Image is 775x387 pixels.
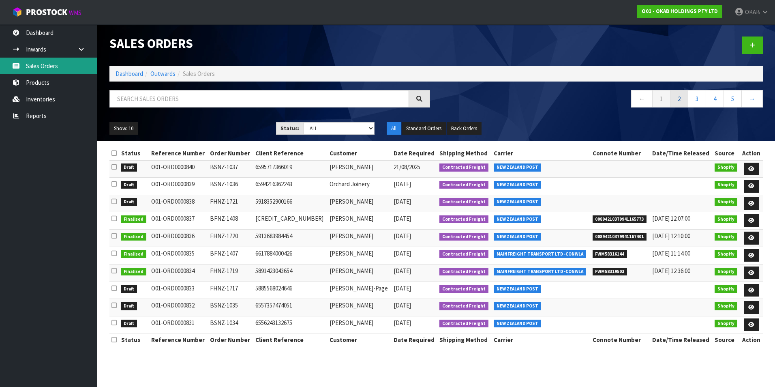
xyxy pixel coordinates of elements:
span: Finalised [121,233,147,241]
span: [DATE] [394,319,411,327]
td: BSNZ-1034 [208,316,253,333]
span: Draft [121,320,137,328]
th: Source [713,147,740,160]
span: Shopify [715,181,737,189]
a: 1 [652,90,670,107]
td: 6595717366019 [253,160,327,178]
span: Draft [121,285,137,293]
span: Shopify [715,163,737,172]
td: 6594216362243 [253,178,327,195]
span: [DATE] 12:36:00 [652,267,690,275]
td: BFNZ-1408 [208,212,253,230]
td: FHNZ-1720 [208,230,253,247]
span: 00894210379941165773 [593,215,647,224]
td: [PERSON_NAME] [328,299,392,316]
th: Connote Number [591,147,650,160]
td: [PERSON_NAME] [328,195,392,212]
a: → [741,90,763,107]
td: 6556243132675 [253,316,327,333]
th: Status [119,147,149,160]
td: FHNZ-1717 [208,282,253,299]
a: 4 [706,90,724,107]
td: [PERSON_NAME] [328,264,392,282]
th: Date/Time Released [650,333,713,346]
button: Show: 10 [109,122,138,135]
th: Order Number [208,333,253,346]
td: O01-ORD0000836 [149,230,208,247]
th: Connote Number [591,333,650,346]
span: Draft [121,302,137,310]
span: Shopify [715,268,737,276]
span: Contracted Freight [439,285,488,293]
input: Search sales orders [109,90,409,107]
span: Contracted Freight [439,320,488,328]
td: O01-ORD0000834 [149,264,208,282]
span: [DATE] [394,215,411,222]
span: ProStock [26,7,67,17]
span: OKAB [745,8,760,16]
td: [CREDIT_CARD_NUMBER] [253,212,327,230]
button: Standard Orders [402,122,446,135]
th: Reference Number [149,333,208,346]
td: O01-ORD0000832 [149,299,208,316]
small: WMS [69,9,81,17]
span: Draft [121,198,137,206]
span: NEW ZEALAND POST [494,320,541,328]
td: O01-ORD0000840 [149,160,208,178]
strong: Status: [280,125,300,132]
td: O01-ORD0000838 [149,195,208,212]
th: Reference Number [149,147,208,160]
span: NEW ZEALAND POST [494,198,541,206]
th: Customer [328,333,392,346]
span: Finalised [121,250,147,258]
nav: Page navigation [442,90,763,110]
a: Dashboard [116,70,143,77]
span: [DATE] [394,267,411,275]
th: Customer [328,147,392,160]
span: [DATE] [394,180,411,188]
td: FHNZ-1719 [208,264,253,282]
th: Action [740,147,763,160]
th: Carrier [492,333,590,346]
span: NEW ZEALAND POST [494,181,541,189]
span: Finalised [121,268,147,276]
td: BSNZ-1036 [208,178,253,195]
td: [PERSON_NAME] [328,247,392,264]
td: [PERSON_NAME] [328,212,392,230]
img: cube-alt.png [12,7,22,17]
td: [PERSON_NAME] [328,160,392,178]
strong: O01 - OKAB HOLDINGS PTY LTD [642,8,718,15]
span: Contracted Freight [439,233,488,241]
span: Shopify [715,285,737,293]
a: ← [631,90,653,107]
span: Draft [121,181,137,189]
td: BFNZ-1407 [208,247,253,264]
span: MAINFREIGHT TRANSPORT LTD -CONWLA [494,250,586,258]
span: 00894210379941167401 [593,233,647,241]
h1: Sales Orders [109,37,430,51]
th: Client Reference [253,333,327,346]
th: Action [740,333,763,346]
th: Shipping Method [437,147,492,160]
th: Client Reference [253,147,327,160]
span: NEW ZEALAND POST [494,233,541,241]
a: 3 [688,90,706,107]
span: NEW ZEALAND POST [494,215,541,224]
span: [DATE] 12:07:00 [652,215,690,222]
span: Contracted Freight [439,302,488,310]
span: [DATE] [394,301,411,309]
span: [DATE] 12:10:00 [652,232,690,240]
span: Contracted Freight [439,181,488,189]
td: 5891423043654 [253,264,327,282]
td: 5885568024646 [253,282,327,299]
span: Contracted Freight [439,163,488,172]
th: Order Number [208,147,253,160]
a: 5 [724,90,742,107]
span: Contracted Freight [439,250,488,258]
td: O01-ORD0000831 [149,316,208,333]
button: Back Orders [447,122,482,135]
span: FWM58316144 [593,250,627,258]
th: Source [713,333,740,346]
span: [DATE] [394,249,411,257]
span: Contracted Freight [439,215,488,224]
